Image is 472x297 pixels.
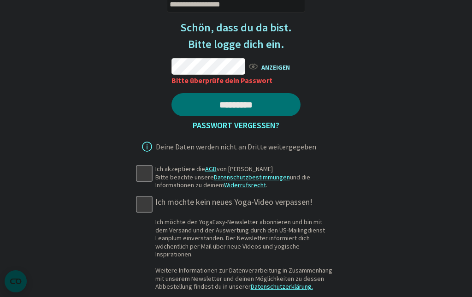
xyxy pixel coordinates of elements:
[155,197,334,208] div: Ich möchte kein neues Yoga-Video verpassen!
[156,143,316,150] div: Deine Daten werden nicht an Dritte weitergegeben
[189,120,283,131] a: Passwort vergessen?
[171,19,301,53] h3: Schön, dass du da bist. Bitte logge dich ein.
[5,270,27,292] button: CMP-Widget öffnen
[224,181,266,189] a: Widerrufsrecht
[248,61,301,72] span: ANZEIGEN
[205,165,217,173] a: AGB
[251,282,313,291] a: Datenschutzerklärung.
[155,165,334,190] div: Ich akzeptiere die von [PERSON_NAME] Bitte beachte unsere und die Informationen zu deinem .
[155,218,334,291] div: Ich möchte den YogaEasy-Newsletter abonnieren und bin mit dem Versand und der Auswertung durch de...
[171,75,301,86] div: Bitte überprüfe dein Passwort
[214,173,290,181] a: Datenschutzbestimmungen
